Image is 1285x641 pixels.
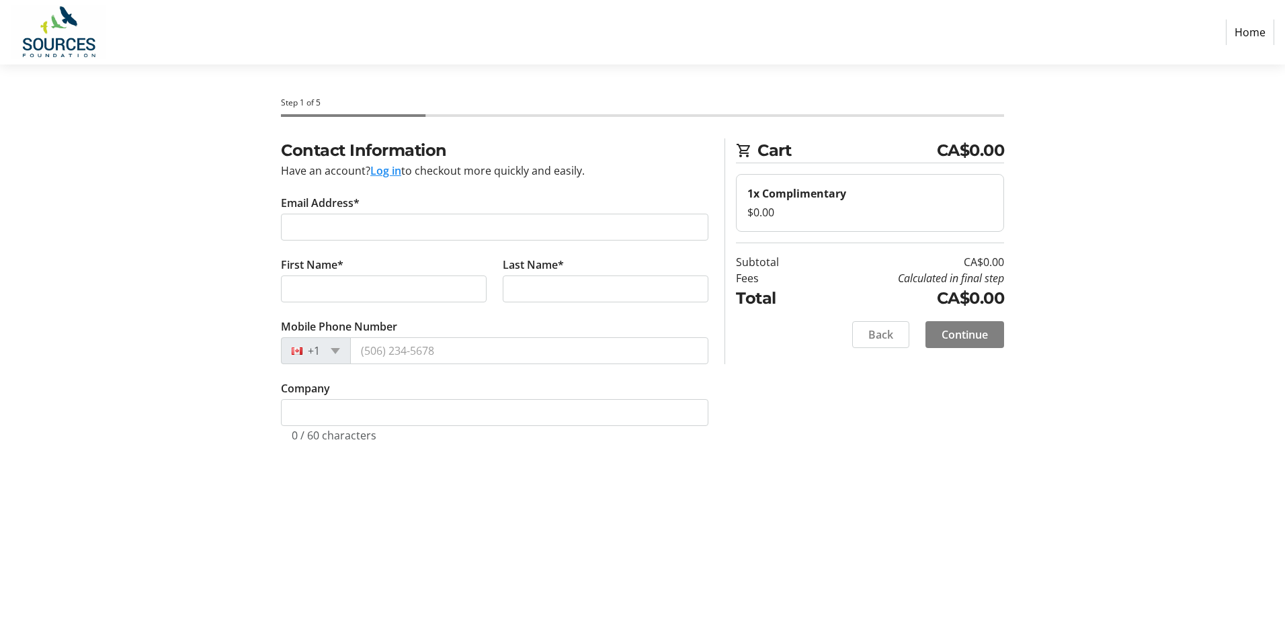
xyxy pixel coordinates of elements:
button: Log in [370,163,401,179]
td: Calculated in final step [813,270,1004,286]
td: Subtotal [736,254,813,270]
div: Have an account? to checkout more quickly and easily. [281,163,708,179]
tr-character-limit: 0 / 60 characters [292,428,376,443]
a: Home [1226,19,1274,45]
span: Cart [757,138,937,163]
img: Sources Foundation's Logo [11,5,106,59]
span: Continue [942,327,988,343]
label: First Name* [281,257,343,273]
strong: 1x Complimentary [747,186,846,201]
td: Total [736,286,813,310]
div: Step 1 of 5 [281,97,1004,109]
td: CA$0.00 [813,254,1004,270]
button: Back [852,321,909,348]
button: Continue [925,321,1004,348]
h2: Contact Information [281,138,708,163]
div: $0.00 [747,204,993,220]
input: (506) 234-5678 [350,337,708,364]
label: Company [281,380,330,396]
td: CA$0.00 [813,286,1004,310]
label: Last Name* [503,257,564,273]
span: CA$0.00 [937,138,1005,163]
td: Fees [736,270,813,286]
label: Email Address* [281,195,360,211]
label: Mobile Phone Number [281,318,397,335]
span: Back [868,327,893,343]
